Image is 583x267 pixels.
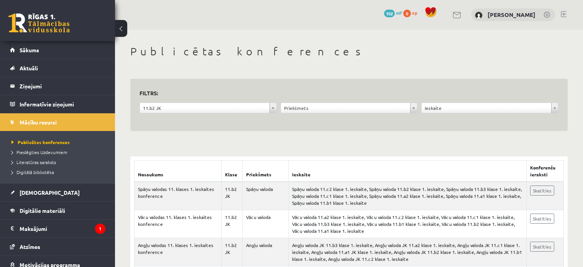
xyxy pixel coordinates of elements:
a: Aktuāli [10,59,105,77]
i: 1 [95,224,105,234]
span: 11.b2 JK [143,103,266,113]
a: Skatīties [530,242,554,252]
a: Skatīties [530,186,554,196]
a: Rīgas 1. Tālmācības vidusskola [8,13,70,33]
th: Priekšmets [242,161,288,182]
a: Digitālie materiāli [10,202,105,219]
a: Maksājumi1 [10,220,105,237]
span: Digitālie materiāli [20,207,65,214]
a: Digitālā bibliotēka [11,169,107,176]
span: Literatūras saraksts [11,159,56,165]
img: Esmeralda Ķeviša [475,12,483,19]
th: Ieskaite [289,161,526,182]
span: 0 [403,10,411,17]
th: Konferenču ieraksti [526,161,563,182]
h3: Filtrs: [140,88,549,98]
a: 11.b2 JK [140,103,276,113]
a: Pieslēgties Uzdevumiem [11,149,107,156]
td: Vācu valodas 11. klases 1. ieskaites konference [135,210,222,238]
a: Ziņojumi [10,77,105,95]
a: Priekšmets [281,103,417,113]
span: 102 [384,10,395,17]
a: 102 mP [384,10,402,16]
a: Literatūras saraksts [11,159,107,166]
legend: Ziņojumi [20,77,105,95]
td: 11.b2 JK [221,182,242,210]
td: Spāņu valodas 11. klases 1. ieskaites konference [135,182,222,210]
span: Priekšmets [284,103,407,113]
a: Informatīvie ziņojumi [10,95,105,113]
span: Atzīmes [20,243,40,250]
td: Vācu valoda [242,210,288,238]
span: mP [396,10,402,16]
legend: Maksājumi [20,220,105,237]
a: [DEMOGRAPHIC_DATA] [10,184,105,201]
a: Ieskaite [422,103,558,113]
td: Angļu valoda [242,238,288,266]
span: Mācību resursi [20,119,57,126]
span: Pieslēgties Uzdevumiem [11,149,67,155]
a: Sākums [10,41,105,59]
td: Angļu valoda JK 11.b3 klase 1. ieskaite, Angļu valoda JK 11.a2 klase 1. ieskaite, Angļu valoda JK... [289,238,526,266]
span: [DEMOGRAPHIC_DATA] [20,189,80,196]
a: Publicētas konferences [11,139,107,146]
th: Klase [221,161,242,182]
span: xp [412,10,417,16]
span: Sākums [20,46,39,53]
span: Publicētas konferences [11,139,70,145]
h1: Publicētas konferences [130,45,568,58]
a: 0 xp [403,10,421,16]
a: [PERSON_NAME] [488,11,535,18]
a: Mācību resursi [10,113,105,131]
legend: Informatīvie ziņojumi [20,95,105,113]
a: Skatīties [530,214,554,224]
td: Angļu valodas 11. klases 1. ieskaites konference [135,238,222,266]
span: Digitālā bibliotēka [11,169,54,175]
th: Nosaukums [135,161,222,182]
span: Ieskaite [425,103,548,113]
td: Vācu valoda 11.a2 klase 1. ieskaite, Vācu valoda 11.c2 klase 1. ieskaite, Vācu valoda 11.c1 klase... [289,210,526,238]
span: Aktuāli [20,65,38,71]
a: Atzīmes [10,238,105,255]
td: 11.b2 JK [221,210,242,238]
td: Spāņu valoda [242,182,288,210]
td: 11.b2 JK [221,238,242,266]
td: Spāņu valoda 11.c2 klase 1. ieskaite, Spāņu valoda 11.b2 klase 1. ieskaite, Spāņu valoda 11.b3 kl... [289,182,526,210]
